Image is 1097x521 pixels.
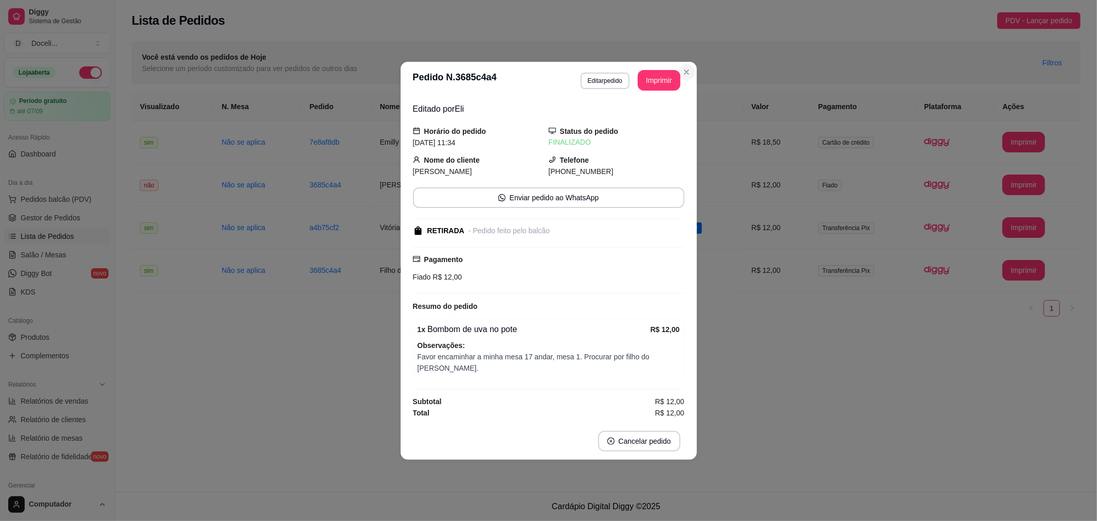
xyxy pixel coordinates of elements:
[427,225,464,236] div: RETIRADA
[655,396,685,407] span: R$ 12,00
[598,431,680,451] button: close-circleCancelar pedido
[413,70,497,91] h3: Pedido N. 3685c4a4
[678,64,695,80] button: Close
[413,397,442,406] strong: Subtotal
[655,407,685,419] span: R$ 12,00
[549,137,685,148] div: FINALIZADO
[418,351,680,374] span: Favor encaminhar a minha mesa 17 andar, mesa 1. Procurar por filho do [PERSON_NAME].
[560,156,589,164] strong: Telefone
[413,302,478,310] strong: Resumo do pedido
[418,323,651,336] div: Bombom de uva no pote
[607,438,615,445] span: close-circle
[424,156,480,164] strong: Nome do cliente
[469,225,550,236] div: - Pedido feito pelo balcão
[418,325,426,334] strong: 1 x
[413,409,429,417] strong: Total
[424,127,487,135] strong: Horário do pedido
[413,127,420,134] span: calendar
[413,273,431,281] span: Fiado
[413,167,472,176] span: [PERSON_NAME]
[413,105,464,113] span: Editado por Eli
[581,73,630,89] button: Editarpedido
[413,255,420,263] span: credit-card
[413,156,420,163] span: user
[638,70,680,91] button: Imprimir
[498,194,506,201] span: whats-app
[418,341,465,350] strong: Observações:
[431,273,462,281] span: R$ 12,00
[549,127,556,134] span: desktop
[651,325,680,334] strong: R$ 12,00
[549,156,556,163] span: phone
[413,138,456,147] span: [DATE] 11:34
[424,255,463,264] strong: Pagamento
[549,167,614,176] span: [PHONE_NUMBER]
[413,187,685,208] button: whats-appEnviar pedido ao WhatsApp
[560,127,619,135] strong: Status do pedido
